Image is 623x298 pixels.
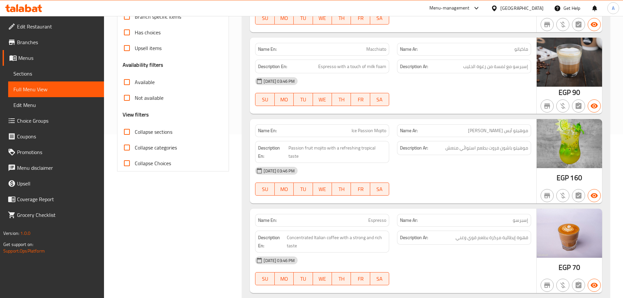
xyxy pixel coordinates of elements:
a: Choice Groups [3,113,104,129]
strong: Name En: [258,127,277,134]
a: Edit Restaurant [3,19,104,34]
img: espresso638946733841899612.jpg [537,209,602,258]
button: Not branch specific item [541,189,554,202]
span: TH [335,13,348,23]
span: MO [277,184,291,194]
span: Ice Passion Mojito [352,127,386,134]
span: FR [354,95,367,104]
button: TH [332,272,351,285]
span: Concentrated Italian coffee with a strong and rich taste [287,234,386,250]
button: MO [275,183,294,196]
span: WE [316,95,329,104]
span: Upsell [17,180,99,187]
span: Collapse Choices [135,159,171,167]
span: Coverage Report [17,195,99,203]
span: إسبرسو [513,217,528,224]
span: EGP [559,86,571,99]
button: Not branch specific item [541,99,554,113]
button: Available [588,279,601,292]
a: Full Menu View [8,81,104,97]
button: SA [370,93,389,106]
span: [DATE] 03:46 PM [261,257,297,264]
div: [GEOGRAPHIC_DATA] [500,5,544,12]
span: Collapse categories [135,144,177,151]
span: Upsell items [135,44,162,52]
span: MO [277,95,291,104]
button: FR [351,93,370,106]
span: SA [373,13,387,23]
button: WE [313,183,332,196]
span: Espresso with a touch of milk foam [318,62,386,71]
button: TU [294,11,313,25]
span: قهوة إيطالية مركزة بطعم قوي وغني [456,234,528,242]
span: Has choices [135,28,161,36]
button: MO [275,11,294,25]
span: TU [296,184,310,194]
span: SA [373,274,387,284]
span: Edit Restaurant [17,23,99,30]
button: WE [313,11,332,25]
a: Grocery Checklist [3,207,104,223]
span: TU [296,274,310,284]
span: SU [258,274,272,284]
button: SU [255,11,274,25]
button: MO [275,93,294,106]
span: إسبرسو مع لمسة من رغوة الحليب [463,62,528,71]
button: Not has choices [572,279,585,292]
span: Grocery Checklist [17,211,99,219]
button: Purchased item [556,99,569,113]
span: Menus [18,54,99,62]
a: Promotions [3,144,104,160]
span: SA [373,184,387,194]
span: موهيتو باشون فروت بطعم استوائي منعش [445,144,528,152]
span: SU [258,184,272,194]
span: A [612,5,614,12]
span: Espresso [368,217,386,224]
button: TH [332,93,351,106]
span: موهيتو آيس [PERSON_NAME] [468,127,528,134]
span: Edit Menu [13,101,99,109]
strong: Description Ar: [400,62,428,71]
strong: Name Ar: [400,217,418,224]
button: Available [588,189,601,202]
button: Not has choices [572,99,585,113]
span: Get support on: [3,240,33,249]
span: Sections [13,70,99,78]
button: TU [294,272,313,285]
button: FR [351,272,370,285]
span: ماكياتو [514,46,528,53]
a: Menu disclaimer [3,160,104,176]
button: Purchased item [556,279,569,292]
div: Menu-management [429,4,470,12]
span: Available [135,78,155,86]
strong: Name En: [258,46,277,53]
span: TH [335,184,348,194]
span: [DATE] 03:46 PM [261,168,297,174]
a: Support.OpsPlatform [3,247,45,255]
strong: Description En: [258,234,285,250]
span: 160 [570,171,582,184]
button: Purchased item [556,189,569,202]
button: SA [370,11,389,25]
img: Ice_Passion_Mojito638946733819274335.jpg [537,119,602,168]
span: SA [373,95,387,104]
button: TU [294,93,313,106]
span: Menu disclaimer [17,164,99,172]
span: Full Menu View [13,85,99,93]
button: Purchased item [556,18,569,31]
span: SU [258,13,272,23]
button: SU [255,272,274,285]
span: WE [316,274,329,284]
button: WE [313,93,332,106]
button: SA [370,183,389,196]
span: Version: [3,229,19,237]
button: FR [351,11,370,25]
span: MO [277,274,291,284]
button: FR [351,183,370,196]
span: 90 [572,86,580,99]
button: WE [313,272,332,285]
button: Not branch specific item [541,18,554,31]
span: Branches [17,38,99,46]
button: SU [255,183,274,196]
span: [DATE] 03:46 PM [261,78,297,84]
